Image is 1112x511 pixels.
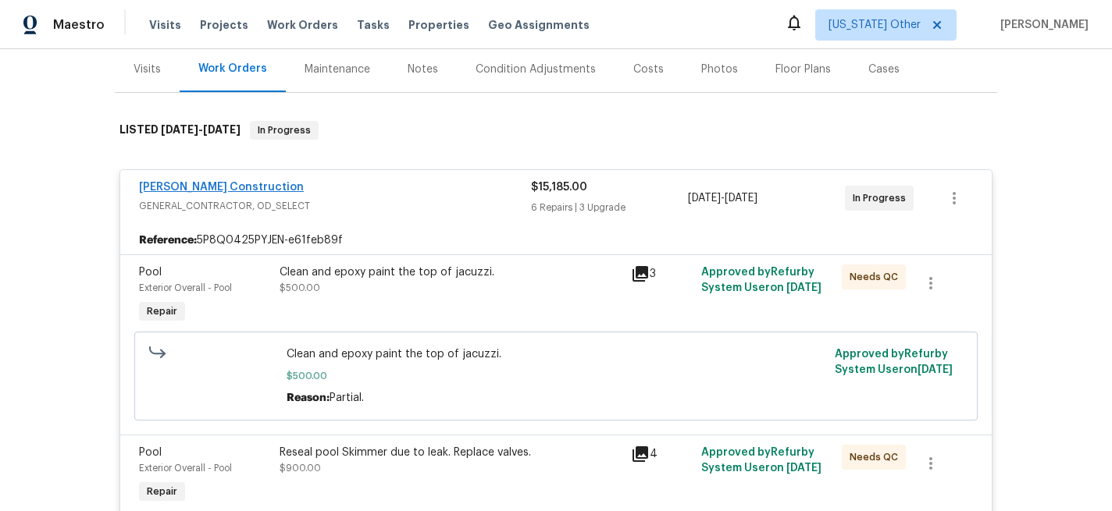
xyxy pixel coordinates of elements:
[287,392,330,403] span: Reason:
[786,463,822,474] span: [DATE]
[139,283,232,293] span: Exterior Overall - Pool
[330,392,364,403] span: Partial.
[139,267,162,278] span: Pool
[280,264,622,280] div: Clean and epoxy paint the top of jacuzzi.
[287,346,826,362] span: Clean and epoxy paint the top of jacuzzi.
[918,364,953,375] span: [DATE]
[198,61,267,76] div: Work Orders
[408,62,438,77] div: Notes
[357,20,390,30] span: Tasks
[725,193,757,204] span: [DATE]
[408,17,469,33] span: Properties
[850,449,904,465] span: Needs QC
[531,182,587,193] span: $15,185.00
[853,190,912,206] span: In Progress
[688,190,757,206] span: -
[786,282,822,293] span: [DATE]
[141,484,184,499] span: Repair
[701,267,822,293] span: Approved by Refurby System User on
[149,17,181,33] span: Visits
[120,226,992,254] div: 5P8Q0425PYJEN-e61feb89f
[631,445,692,463] div: 4
[139,198,531,214] span: GENERAL_CONTRACTOR, OD_SELECT
[139,447,162,458] span: Pool
[280,463,321,473] span: $900.00
[994,17,1089,33] span: [PERSON_NAME]
[868,62,900,77] div: Cases
[701,62,738,77] div: Photos
[488,17,590,33] span: Geo Assignments
[633,62,664,77] div: Costs
[829,17,921,33] span: [US_STATE] Other
[688,193,721,204] span: [DATE]
[161,124,241,135] span: -
[53,17,105,33] span: Maestro
[305,62,370,77] div: Maintenance
[119,121,241,140] h6: LISTED
[701,447,822,474] span: Approved by Refurby System User on
[287,368,826,384] span: $500.00
[139,463,232,473] span: Exterior Overall - Pool
[631,264,692,283] div: 3
[280,283,320,293] span: $500.00
[139,232,197,248] b: Reference:
[203,124,241,135] span: [DATE]
[531,200,688,215] div: 6 Repairs | 3 Upgrade
[141,303,184,319] span: Repair
[115,105,997,155] div: LISTED [DATE]-[DATE]In Progress
[200,17,248,33] span: Projects
[134,62,161,77] div: Visits
[161,124,198,135] span: [DATE]
[476,62,596,77] div: Condition Adjustments
[267,17,338,33] span: Work Orders
[775,62,831,77] div: Floor Plans
[251,122,317,138] span: In Progress
[280,445,622,460] div: Reseal pool Skimmer due to leak. Replace valves.
[850,269,904,285] span: Needs QC
[139,182,304,193] a: [PERSON_NAME] Construction
[835,349,953,375] span: Approved by Refurby System User on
